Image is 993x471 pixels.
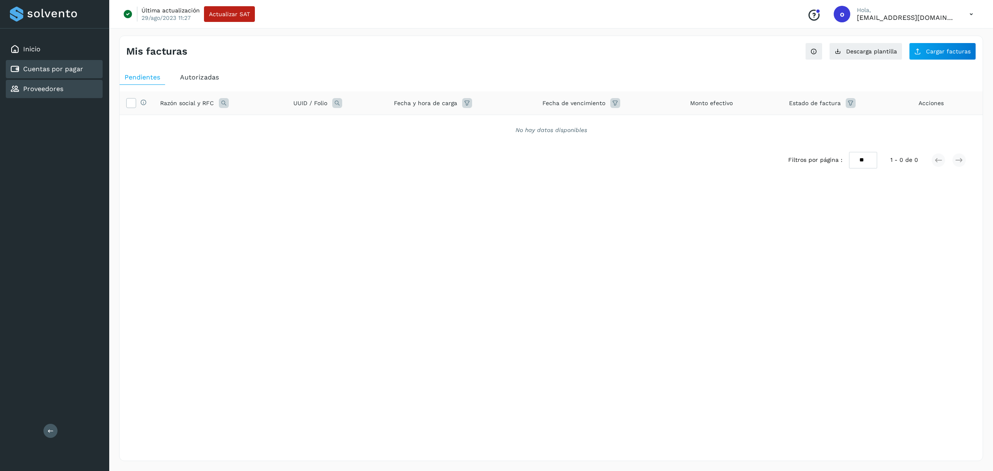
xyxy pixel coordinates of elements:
a: Proveedores [23,85,63,93]
a: Cuentas por pagar [23,65,83,73]
button: Descarga plantilla [829,43,902,60]
span: Acciones [919,99,944,108]
div: No hay datos disponibles [130,126,972,135]
span: Descarga plantilla [846,48,897,54]
p: Hola, [857,7,956,14]
a: Inicio [23,45,41,53]
button: Cargar facturas [909,43,976,60]
div: Inicio [6,40,103,58]
p: orlando@rfllogistics.com.mx [857,14,956,22]
span: Razón social y RFC [160,99,214,108]
span: Estado de factura [789,99,841,108]
span: 1 - 0 de 0 [890,156,918,164]
button: Actualizar SAT [204,6,255,22]
span: Monto efectivo [690,99,733,108]
p: Última actualización [142,7,200,14]
span: UUID / Folio [293,99,327,108]
span: Autorizadas [180,73,219,81]
span: Fecha y hora de carga [394,99,457,108]
span: Fecha de vencimiento [542,99,605,108]
span: Cargar facturas [926,48,971,54]
div: Cuentas por pagar [6,60,103,78]
p: 29/ago/2023 11:27 [142,14,191,22]
div: Proveedores [6,80,103,98]
h4: Mis facturas [126,46,187,58]
span: Filtros por página : [788,156,842,164]
span: Actualizar SAT [209,11,250,17]
span: Pendientes [125,73,160,81]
